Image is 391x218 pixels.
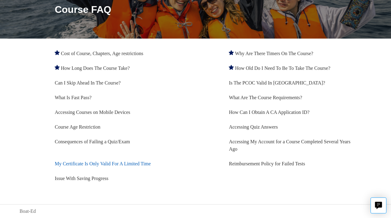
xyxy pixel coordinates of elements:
[371,197,386,213] button: Live chat
[55,95,91,100] a: What Is Fast Pass?
[55,50,60,55] svg: Promoted article
[229,95,302,100] a: What Are The Course Requirements?
[229,124,278,130] a: Accessing Quiz Answers
[229,110,309,115] a: How Can I Obtain A CA Application ID?
[235,51,313,56] a: Why Are There Timers On The Course?
[55,2,371,17] h1: Course FAQ
[61,51,143,56] a: Cost of Course, Chapters, Age restrictions
[55,139,130,144] a: Consequences of Failing a Quiz/Exam
[55,80,121,85] a: Can I Skip Ahead In The Course?
[235,66,330,71] a: How Old Do I Need To Be To Take The Course?
[55,65,60,70] svg: Promoted article
[229,161,305,166] a: Reimbursement Policy for Failed Tests
[229,65,234,70] svg: Promoted article
[229,50,234,55] svg: Promoted article
[229,139,350,152] a: Accessing My Account for a Course Completed Several Years Ago
[55,161,151,166] a: My Certificate Is Only Valid For A Limited Time
[55,124,100,130] a: Course Age Restriction
[61,66,130,71] a: How Long Does The Course Take?
[20,208,36,215] a: Boat-Ed
[55,110,130,115] a: Accessing Courses on Mobile Devices
[55,176,108,181] a: Issue With Saving Progress
[229,80,325,85] a: Is The PCOC Valid In [GEOGRAPHIC_DATA]?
